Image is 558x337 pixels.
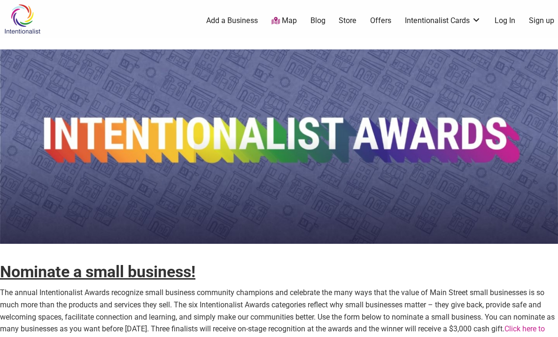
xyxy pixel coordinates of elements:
a: Blog [310,16,325,26]
a: Add a Business [206,16,258,26]
a: Offers [370,16,391,26]
a: Log In [495,16,515,26]
a: Map [271,16,297,26]
a: Sign up [529,16,554,26]
a: Store [339,16,356,26]
a: Intentionalist Cards [405,16,481,26]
